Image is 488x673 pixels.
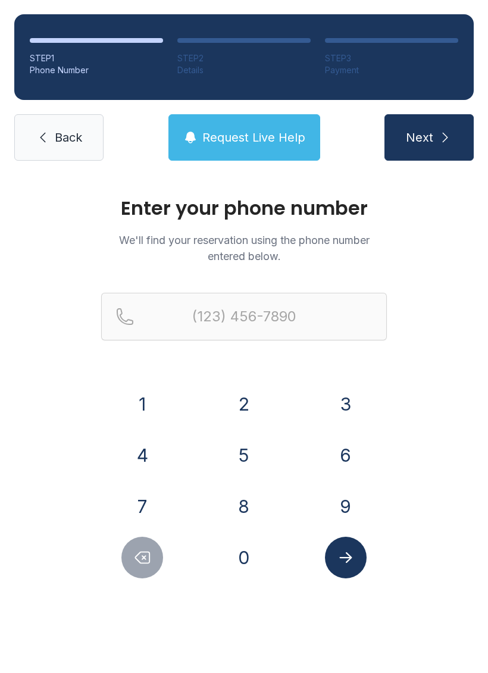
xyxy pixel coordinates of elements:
[325,383,367,425] button: 3
[325,537,367,578] button: Submit lookup form
[223,383,265,425] button: 2
[223,537,265,578] button: 0
[325,486,367,527] button: 9
[121,537,163,578] button: Delete number
[101,232,387,264] p: We'll find your reservation using the phone number entered below.
[223,434,265,476] button: 5
[30,64,163,76] div: Phone Number
[177,52,311,64] div: STEP 2
[121,434,163,476] button: 4
[177,64,311,76] div: Details
[202,129,305,146] span: Request Live Help
[55,129,82,146] span: Back
[101,293,387,340] input: Reservation phone number
[325,434,367,476] button: 6
[121,486,163,527] button: 7
[121,383,163,425] button: 1
[223,486,265,527] button: 8
[406,129,433,146] span: Next
[101,199,387,218] h1: Enter your phone number
[325,52,458,64] div: STEP 3
[30,52,163,64] div: STEP 1
[325,64,458,76] div: Payment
